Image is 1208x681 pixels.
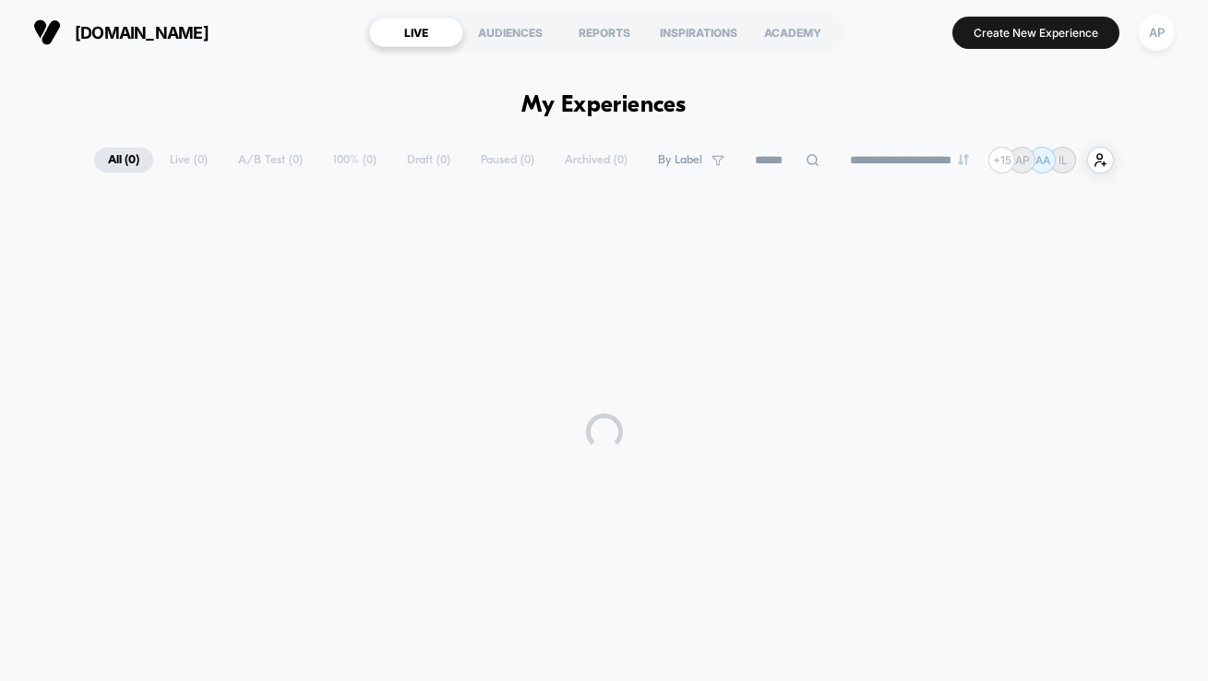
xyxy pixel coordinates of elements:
[746,18,840,47] div: ACADEMY
[369,18,463,47] div: LIVE
[521,92,687,119] h1: My Experiences
[1015,153,1030,167] p: AP
[463,18,557,47] div: AUDIENCES
[94,148,153,173] span: All ( 0 )
[75,23,209,42] span: [DOMAIN_NAME]
[1139,15,1175,51] div: AP
[1133,14,1180,52] button: AP
[28,18,214,47] button: [DOMAIN_NAME]
[1058,153,1068,167] p: IL
[658,153,702,167] span: By Label
[988,147,1015,173] div: + 15
[33,18,61,46] img: Visually logo
[952,17,1119,49] button: Create New Experience
[1035,153,1050,167] p: AA
[557,18,652,47] div: REPORTS
[652,18,746,47] div: INSPIRATIONS
[958,154,969,165] img: end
